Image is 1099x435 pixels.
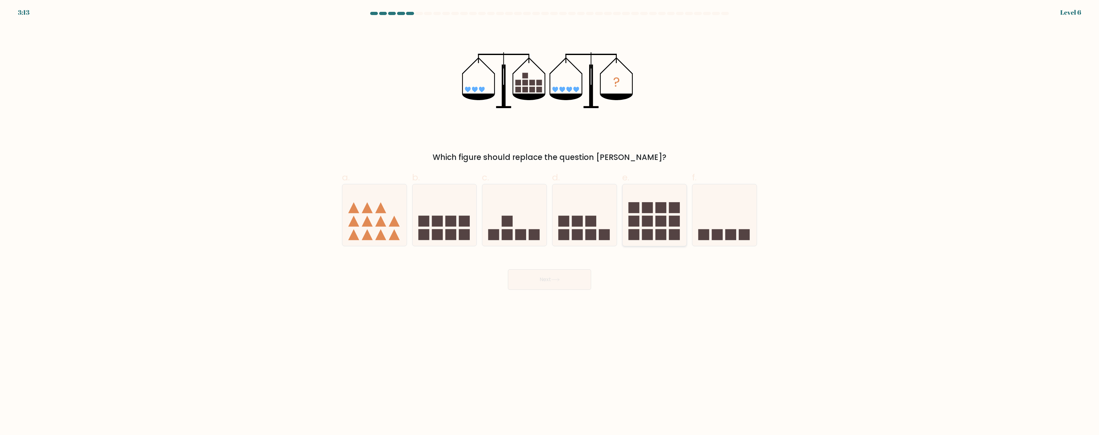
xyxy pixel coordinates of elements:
[482,171,489,184] span: c.
[508,269,591,290] button: Next
[1060,8,1081,17] div: Level 6
[552,171,560,184] span: d.
[412,171,420,184] span: b.
[342,171,350,184] span: a.
[18,8,29,17] div: 3:13
[692,171,696,184] span: f.
[622,171,629,184] span: e.
[613,73,620,91] tspan: ?
[346,152,753,163] div: Which figure should replace the question [PERSON_NAME]?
